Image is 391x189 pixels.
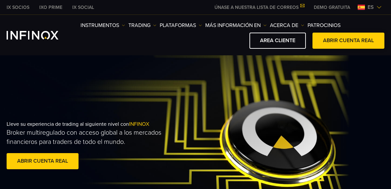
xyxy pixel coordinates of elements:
a: INFINOX [2,4,34,11]
a: ÚNASE A NUESTRA LISTA DE CORREOS [210,5,309,10]
span: es [365,3,376,11]
a: Patrocinios [308,21,341,29]
p: Broker multiregulado con acceso global a los mercados financieros para traders de todo el mundo. [7,128,167,147]
a: INFINOX Logo [7,31,74,40]
a: TRADING [128,21,156,29]
span: INFINOX [129,121,149,127]
a: Más información en [205,21,267,29]
a: ABRIR CUENTA REAL [312,33,384,49]
a: AREA CLIENTE [249,33,306,49]
a: ACERCA DE [270,21,304,29]
a: INFINOX [34,4,67,11]
a: Instrumentos [81,21,125,29]
a: PLATAFORMAS [160,21,202,29]
a: ABRIR CUENTA REAL [7,153,79,169]
a: INFINOX [67,4,99,11]
a: INFINOX MENU [309,4,355,11]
